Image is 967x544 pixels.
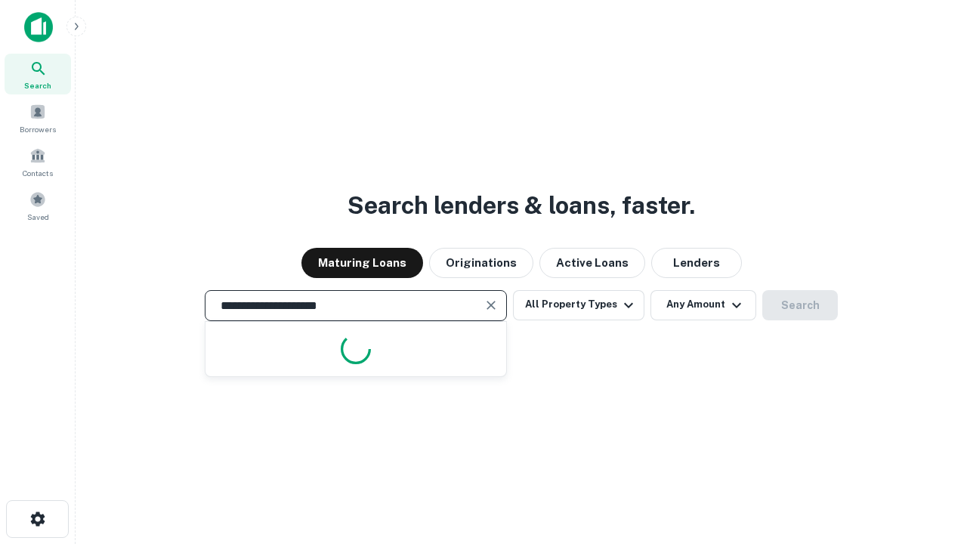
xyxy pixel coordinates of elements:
[348,187,695,224] h3: Search lenders & loans, faster.
[480,295,502,316] button: Clear
[650,290,756,320] button: Any Amount
[5,141,71,182] a: Contacts
[23,167,53,179] span: Contacts
[891,423,967,496] iframe: Chat Widget
[5,97,71,138] a: Borrowers
[5,185,71,226] a: Saved
[301,248,423,278] button: Maturing Loans
[27,211,49,223] span: Saved
[5,54,71,94] a: Search
[513,290,644,320] button: All Property Types
[429,248,533,278] button: Originations
[539,248,645,278] button: Active Loans
[24,12,53,42] img: capitalize-icon.png
[651,248,742,278] button: Lenders
[20,123,56,135] span: Borrowers
[24,79,51,91] span: Search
